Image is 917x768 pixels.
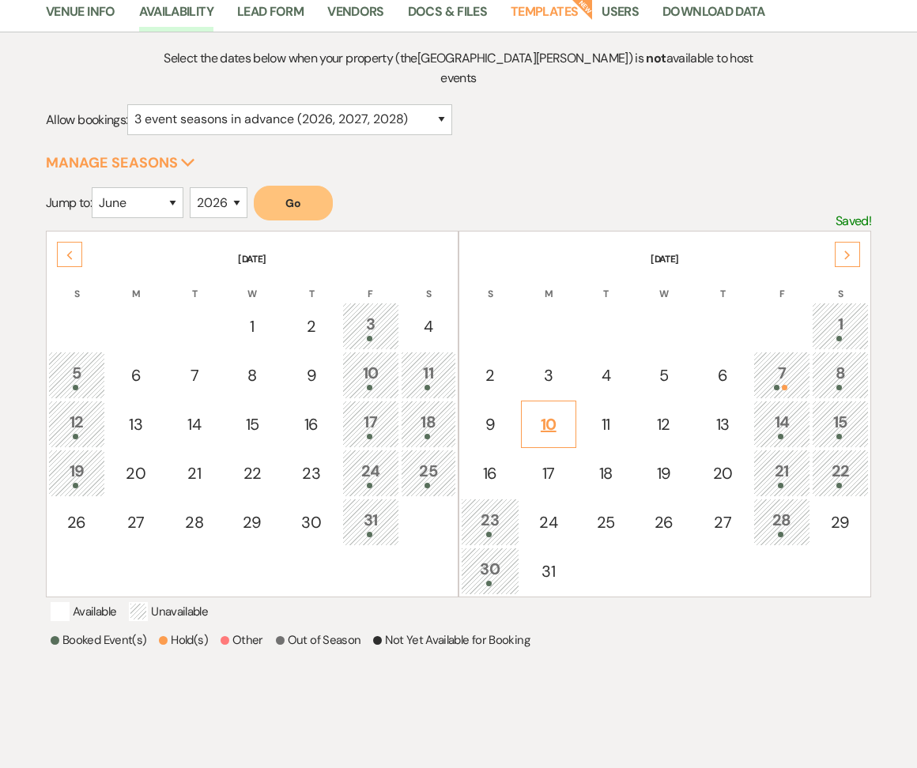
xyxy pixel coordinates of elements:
[587,363,625,387] div: 4
[753,268,810,301] th: F
[232,363,272,387] div: 8
[401,268,456,301] th: S
[602,2,639,32] a: Users
[643,412,683,436] div: 12
[57,510,96,534] div: 26
[276,631,361,649] p: Out of Season
[149,48,768,88] p: Select the dates below when your property (the [GEOGRAPHIC_DATA][PERSON_NAME] ) is available to h...
[587,412,625,436] div: 11
[342,268,399,301] th: F
[821,410,860,439] div: 15
[530,412,568,436] div: 10
[693,268,752,301] th: T
[159,631,208,649] p: Hold(s)
[351,361,391,390] div: 10
[470,461,511,485] div: 16
[643,461,683,485] div: 19
[167,268,222,301] th: T
[175,363,213,387] div: 7
[115,412,157,436] div: 13
[51,631,146,649] p: Booked Event(s)
[530,559,568,583] div: 31
[57,459,96,488] div: 19
[821,459,860,488] div: 22
[812,268,869,301] th: S
[643,363,683,387] div: 5
[282,268,341,301] th: T
[351,508,391,537] div: 31
[175,412,213,436] div: 14
[461,233,869,266] th: [DATE]
[115,363,157,387] div: 6
[461,268,519,301] th: S
[57,410,96,439] div: 12
[662,2,765,32] a: Download Data
[821,361,860,390] div: 8
[46,111,127,127] span: Allow bookings:
[291,363,332,387] div: 9
[46,194,92,211] span: Jump to:
[821,312,860,341] div: 1
[702,461,743,485] div: 20
[587,461,625,485] div: 18
[232,314,272,338] div: 1
[409,410,447,439] div: 18
[470,557,511,586] div: 30
[232,510,272,534] div: 29
[351,459,391,488] div: 24
[762,410,802,439] div: 14
[351,410,391,439] div: 17
[175,510,213,534] div: 28
[129,602,208,621] p: Unavailable
[821,510,860,534] div: 29
[327,2,384,32] a: Vendors
[702,510,743,534] div: 27
[175,461,213,485] div: 21
[51,602,116,621] p: Available
[521,268,576,301] th: M
[232,461,272,485] div: 22
[291,412,332,436] div: 16
[470,508,511,537] div: 23
[46,156,195,170] button: Manage Seasons
[237,2,304,32] a: Lead Form
[409,459,447,488] div: 25
[373,631,529,649] p: Not Yet Available for Booking
[221,631,263,649] p: Other
[762,508,802,537] div: 28
[530,510,568,534] div: 24
[578,268,633,301] th: T
[351,312,391,341] div: 3
[470,363,511,387] div: 2
[409,314,447,338] div: 4
[291,510,332,534] div: 30
[643,510,683,534] div: 26
[702,363,743,387] div: 6
[291,314,332,338] div: 2
[254,186,333,220] button: Go
[511,2,578,32] a: Templates
[115,510,157,534] div: 27
[408,2,487,32] a: Docs & Files
[762,459,802,488] div: 21
[139,2,213,32] a: Availability
[115,461,157,485] div: 20
[635,268,692,301] th: W
[107,268,165,301] th: M
[57,361,96,390] div: 5
[530,461,568,485] div: 17
[530,363,568,387] div: 3
[470,412,511,436] div: 9
[646,50,666,66] strong: not
[409,361,447,390] div: 11
[224,268,281,301] th: W
[48,233,456,266] th: [DATE]
[762,361,802,390] div: 7
[587,510,625,534] div: 25
[232,412,272,436] div: 15
[46,2,115,32] a: Venue Info
[48,268,105,301] th: S
[702,412,743,436] div: 13
[291,461,332,485] div: 23
[836,211,871,232] p: Saved!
